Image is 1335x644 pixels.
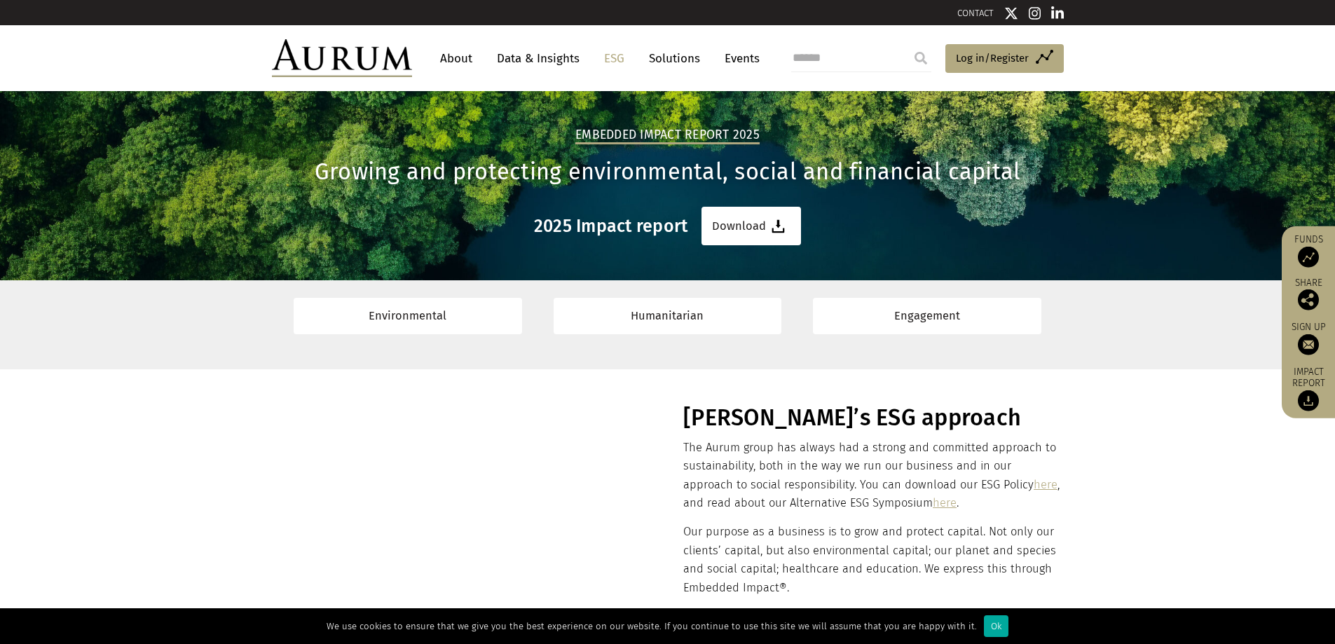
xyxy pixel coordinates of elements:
[718,46,760,71] a: Events
[1298,334,1319,355] img: Sign up to our newsletter
[945,44,1064,74] a: Log in/Register
[554,298,782,334] a: Humanitarian
[701,207,801,245] a: Download
[490,46,587,71] a: Data & Insights
[534,216,688,237] h3: 2025 Impact report
[813,298,1041,334] a: Engagement
[1289,233,1328,267] a: Funds
[1051,6,1064,20] img: Linkedin icon
[433,46,479,71] a: About
[956,50,1029,67] span: Log in/Register
[1029,6,1041,20] img: Instagram icon
[1289,278,1328,310] div: Share
[272,158,1064,186] h1: Growing and protecting environmental, social and financial capital
[907,44,935,72] input: Submit
[597,46,631,71] a: ESG
[1289,320,1328,355] a: Sign up
[933,496,957,509] a: here
[1034,478,1057,491] a: here
[683,439,1060,513] p: The Aurum group has always had a strong and committed approach to sustainability, both in the way...
[1289,365,1328,411] a: Impact report
[1298,246,1319,267] img: Access Funds
[272,39,412,77] img: Aurum
[984,615,1008,637] div: Ok
[957,8,994,18] a: CONTACT
[683,523,1060,597] p: Our purpose as a business is to grow and protect capital. Not only our clients’ capital, but also...
[683,404,1060,432] h1: [PERSON_NAME]’s ESG approach
[642,46,707,71] a: Solutions
[1004,6,1018,20] img: Twitter icon
[294,298,522,334] a: Environmental
[575,128,760,144] h2: Embedded Impact report 2025
[1298,289,1319,310] img: Share this post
